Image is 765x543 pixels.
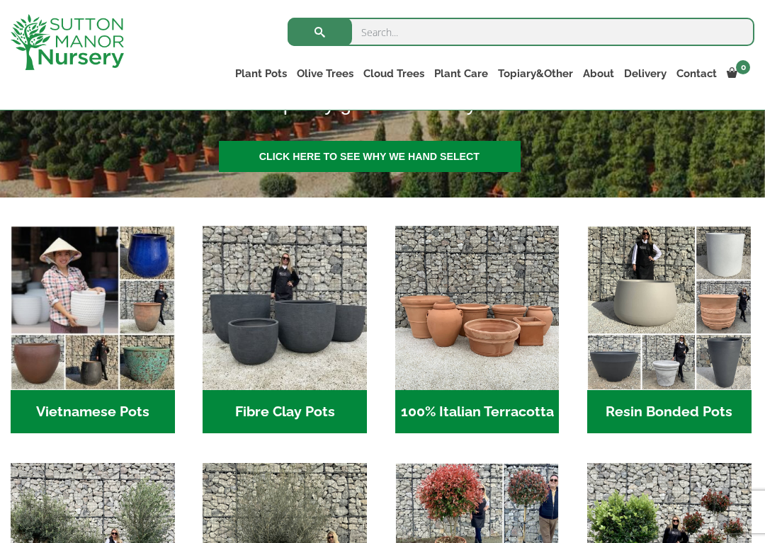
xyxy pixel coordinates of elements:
a: Visit product category 100% Italian Terracotta [395,226,560,433]
img: Home - 1B137C32 8D99 4B1A AA2F 25D5E514E47D 1 105 c [395,226,560,390]
a: Olive Trees [292,64,358,84]
input: Search... [288,18,754,46]
a: Visit product category Fibre Clay Pots [203,226,367,433]
h2: Fibre Clay Pots [203,390,367,434]
a: Plant Pots [230,64,292,84]
a: About [578,64,619,84]
h2: 100% Italian Terracotta [395,390,560,434]
span: 0 [736,60,750,74]
a: Contact [671,64,722,84]
img: Home - 6E921A5B 9E2F 4B13 AB99 4EF601C89C59 1 105 c [11,226,175,390]
h2: Resin Bonded Pots [587,390,752,434]
a: Visit product category Resin Bonded Pots [587,226,752,433]
img: Home - 8194B7A3 2818 4562 B9DD 4EBD5DC21C71 1 105 c 1 [203,226,367,390]
a: Visit product category Vietnamese Pots [11,226,175,433]
img: logo [11,14,124,70]
a: Topiary&Other [493,64,578,84]
a: 0 [722,64,754,84]
img: Home - 67232D1B A461 444F B0F6 BDEDC2C7E10B 1 105 c [587,226,752,390]
a: Plant Care [429,64,493,84]
a: Cloud Trees [358,64,429,84]
h2: Vietnamese Pots [11,390,175,434]
a: Delivery [619,64,671,84]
